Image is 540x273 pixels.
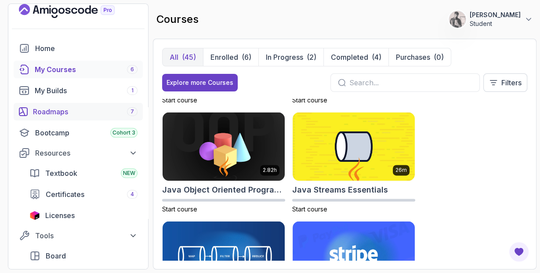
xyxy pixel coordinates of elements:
input: Search... [349,77,472,88]
span: Start course [162,96,197,104]
a: textbook [24,164,143,182]
img: jetbrains icon [29,211,40,220]
button: user profile image[PERSON_NAME]Student [449,11,533,28]
a: Landing page [19,4,135,18]
div: Roadmaps [33,106,138,117]
a: courses [14,61,143,78]
span: 6 [130,66,134,73]
p: In Progress [266,52,303,62]
a: home [14,40,143,57]
img: Java Object Oriented Programming card [163,112,285,181]
button: Completed(4) [323,48,388,66]
img: user profile image [449,11,466,28]
div: (45) [182,52,196,62]
span: Start course [292,205,327,213]
p: Completed [331,52,368,62]
div: Home [35,43,138,54]
a: builds [14,82,143,99]
p: [PERSON_NAME] [470,11,521,19]
div: (0) [434,52,444,62]
p: Purchases [396,52,430,62]
p: Enrolled [210,52,238,62]
span: Licenses [45,210,75,221]
p: Student [470,19,521,28]
a: licenses [24,207,143,224]
button: Enrolled(6) [203,48,258,66]
div: My Courses [35,64,138,75]
p: All [170,52,178,62]
a: board [24,247,143,265]
a: certificates [24,186,143,203]
span: NEW [123,170,135,177]
div: (4) [372,52,381,62]
span: Board [46,251,66,261]
span: Textbook [45,168,77,178]
span: 4 [130,191,134,198]
div: Bootcamp [35,127,138,138]
div: Explore more Courses [167,78,233,87]
div: (6) [242,52,251,62]
a: roadmaps [14,103,143,120]
h2: Java Object Oriented Programming [162,184,285,196]
span: Cohort 3 [112,129,135,136]
p: Filters [501,77,522,88]
div: (2) [307,52,316,62]
button: Resources [14,145,143,161]
span: Certificates [46,189,84,200]
span: Start course [292,96,327,104]
span: 7 [130,108,134,115]
button: Explore more Courses [162,74,238,91]
span: Start course [162,205,197,213]
button: All(45) [163,48,203,66]
div: Resources [35,148,138,158]
div: My Builds [35,85,138,96]
div: Tools [35,230,138,241]
button: Tools [14,228,143,244]
span: 1 [131,87,134,94]
p: 2.82h [263,167,277,174]
button: Filters [483,73,527,92]
h2: Java Streams Essentials [292,184,388,196]
button: Purchases(0) [388,48,451,66]
h2: courses [156,12,199,26]
a: bootcamp [14,124,143,142]
img: Java Streams Essentials card [293,112,415,181]
p: 26m [395,167,407,174]
button: In Progress(2) [258,48,323,66]
button: Open Feedback Button [508,241,529,262]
